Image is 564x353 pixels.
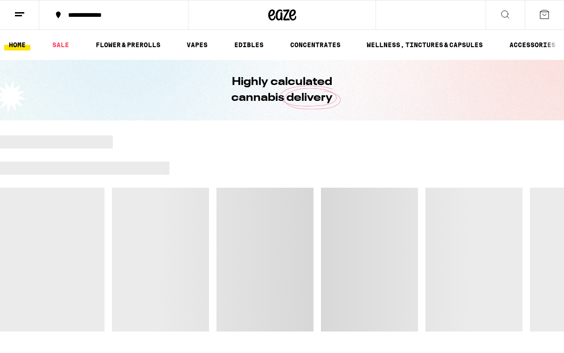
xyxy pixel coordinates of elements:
[182,39,212,50] a: VAPES
[48,39,74,50] a: SALE
[205,74,359,106] h1: Highly calculated cannabis delivery
[285,39,345,50] a: CONCENTRATES
[91,39,165,50] a: FLOWER & PREROLLS
[505,39,560,50] a: ACCESSORIES
[362,39,487,50] a: WELLNESS, TINCTURES & CAPSULES
[4,39,30,50] a: HOME
[230,39,268,50] a: EDIBLES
